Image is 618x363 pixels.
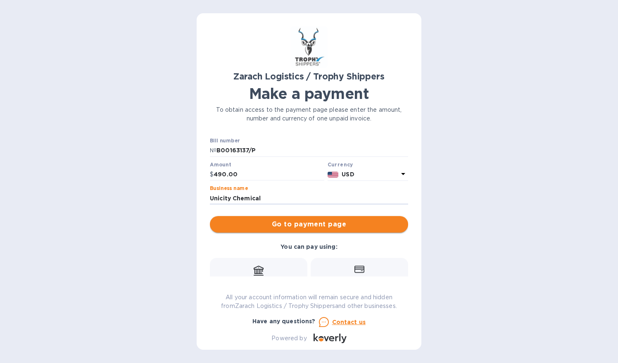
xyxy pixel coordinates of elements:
b: Have any questions? [252,318,316,325]
input: 0.00 [214,168,324,181]
p: Powered by [271,334,307,343]
p: To obtain access to the payment page please enter the amount, number and currency of one unpaid i... [210,106,408,123]
button: Go to payment page [210,216,408,233]
p: $ [210,170,214,179]
label: Business name [210,186,248,191]
u: Contact us [332,319,366,325]
p: All your account information will remain secure and hidden from Zarach Logistics / Trophy Shipper... [210,293,408,310]
p: № [210,146,216,155]
span: Go to payment page [216,219,402,229]
b: Zarach Logistics / Trophy Shippers [233,71,384,82]
label: Amount [210,162,231,167]
input: Enter business name [210,192,408,204]
input: Enter bill number [216,144,408,157]
b: You can pay using: [280,243,337,250]
img: USD [328,172,339,178]
label: Bill number [210,139,240,144]
h1: Make a payment [210,85,408,102]
b: USD [342,171,354,178]
b: Currency [328,161,353,168]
